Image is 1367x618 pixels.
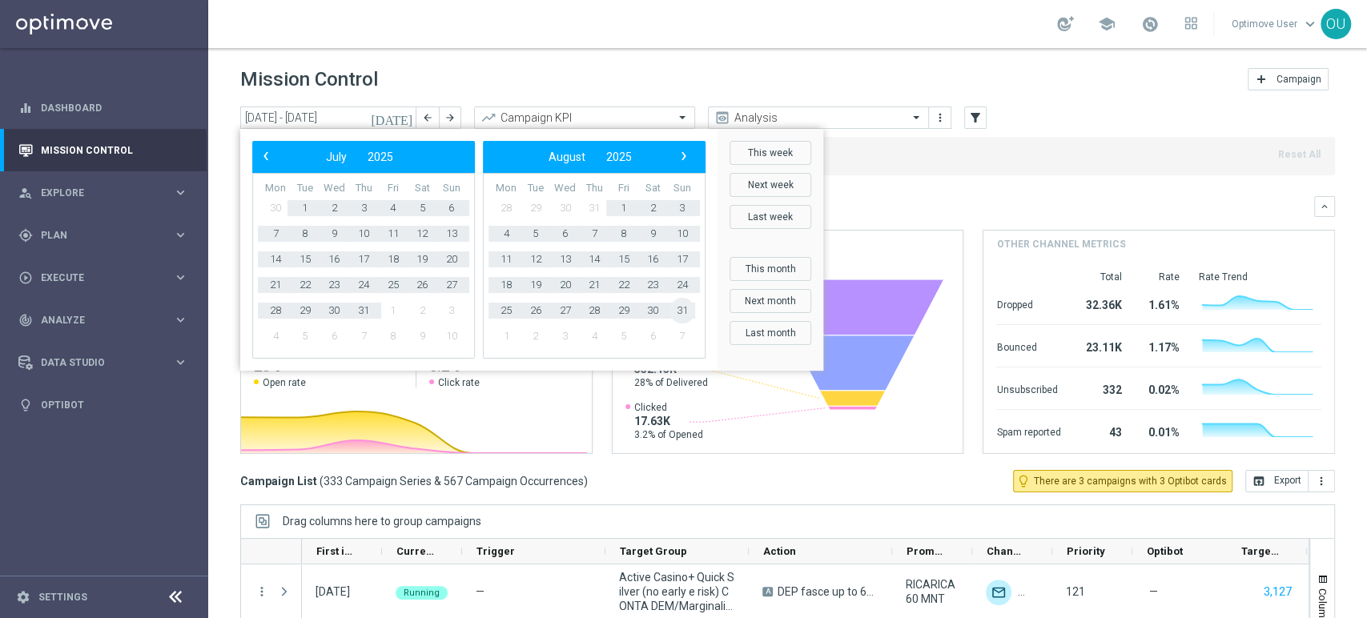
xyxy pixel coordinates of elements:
[730,289,811,313] button: Next month
[611,272,637,298] span: 22
[474,106,695,129] ng-select: Campaign KPI
[611,221,637,247] span: 8
[18,313,173,327] div: Analyze
[523,247,549,272] span: 12
[18,271,189,284] button: play_circle_outline Execute keyboard_arrow_right
[581,221,607,247] span: 7
[634,401,703,414] span: Clicked
[1321,9,1351,39] div: OU
[240,68,378,91] h1: Mission Control
[439,272,464,298] span: 27
[18,187,189,199] button: person_search Explore keyboard_arrow_right
[1098,15,1116,33] span: school
[41,273,173,283] span: Execute
[18,229,189,242] div: gps_fixed Plan keyboard_arrow_right
[438,376,480,389] span: Click rate
[1245,474,1335,487] multiple-options-button: Export to CSV
[580,182,609,195] th: weekday
[18,102,189,114] button: equalizer Dashboard
[667,182,697,195] th: weekday
[550,182,580,195] th: weekday
[173,355,188,370] i: keyboard_arrow_right
[173,227,188,243] i: keyboard_arrow_right
[986,580,1011,605] img: Optimail
[18,356,189,369] div: Data Studio keyboard_arrow_right
[18,355,173,370] div: Data Studio
[1080,375,1121,401] div: 332
[351,298,376,323] span: 31
[730,257,811,281] button: This month
[611,247,637,272] span: 15
[493,195,519,221] span: 28
[351,323,376,349] span: 7
[552,195,577,221] span: 30
[18,228,33,243] i: gps_fixed
[380,272,406,298] span: 25
[41,231,173,240] span: Plan
[669,247,695,272] span: 17
[493,272,519,298] span: 18
[263,195,288,221] span: 30
[584,474,588,488] span: )
[321,221,347,247] span: 9
[18,398,33,412] i: lightbulb
[380,195,406,221] span: 4
[669,298,695,323] span: 31
[762,587,773,596] span: A
[256,146,277,167] button: ‹
[357,146,404,167] button: 2025
[611,298,637,323] span: 29
[552,272,577,298] span: 20
[1140,291,1179,316] div: 1.61%
[173,270,188,285] i: keyboard_arrow_right
[263,247,288,272] span: 14
[493,247,519,272] span: 11
[292,272,318,298] span: 22
[1080,271,1121,283] div: Total
[996,291,1060,316] div: Dropped
[292,298,318,323] span: 29
[240,129,823,371] bs-daterangepicker-container: calendar
[640,298,665,323] span: 30
[321,247,347,272] span: 16
[320,182,349,195] th: weekday
[1315,475,1328,488] i: more_vert
[640,247,665,272] span: 16
[1309,470,1335,492] button: more_vert
[380,221,406,247] span: 11
[409,195,435,221] span: 5
[1140,333,1179,359] div: 1.17%
[1255,73,1268,86] i: add
[1277,74,1321,85] span: Campaign
[292,195,318,221] span: 1
[439,298,464,323] span: 3
[18,129,188,171] div: Mission Control
[18,144,189,157] button: Mission Control
[996,418,1060,443] div: Spam reported
[523,323,549,349] span: 2
[581,298,607,323] span: 28
[349,182,379,195] th: weekday
[378,182,408,195] th: weekday
[18,186,173,200] div: Explore
[1018,580,1043,605] div: Other
[523,221,549,247] span: 5
[619,570,735,613] span: Active Casino+ Quick Silver (no early e risk) CONTA DEM/Marginalità NEGATIVA >40
[38,592,87,602] a: Settings
[669,272,695,298] span: 24
[321,195,347,221] span: 2
[371,110,414,125] i: [DATE]
[523,272,549,298] span: 19
[404,588,440,598] span: Running
[581,195,607,221] span: 31
[669,195,695,221] span: 3
[16,590,30,604] i: settings
[1013,470,1232,492] button: lightbulb_outline There are 3 campaigns with 3 Optibot cards
[18,314,189,327] div: track_changes Analyze keyboard_arrow_right
[41,383,188,426] a: Optibot
[996,237,1125,251] h4: Other channel metrics
[1080,291,1121,316] div: 32.36K
[18,186,33,200] i: person_search
[240,106,416,129] input: Select date range
[523,298,549,323] span: 26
